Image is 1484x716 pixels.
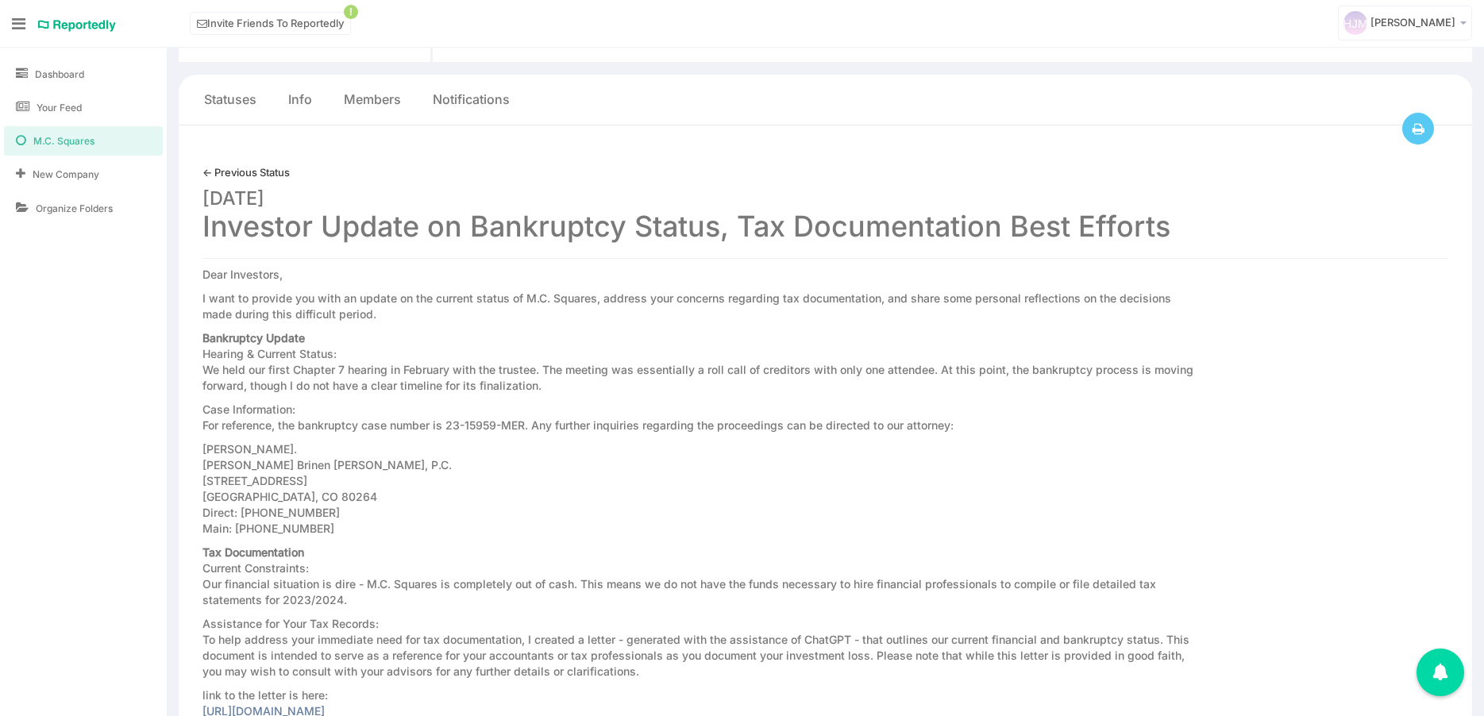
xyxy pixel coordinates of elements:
[202,331,305,345] strong: Bankruptcy Update
[4,60,163,89] a: Dashboard
[202,545,1199,608] p: Current Constraints: Our financial situation is dire - M.C. Squares is completely out of cash. Th...
[202,291,1199,322] p: I want to provide you with an update on the current status of M.C. Squares, address your concerns...
[37,101,82,114] span: Your Feed
[33,134,94,148] span: M.C. Squares
[204,90,256,109] a: Statuses
[202,179,1448,242] h1: Investor Update on Bankruptcy Status, Tax Documentation Best Efforts
[433,90,510,109] a: Notifications
[202,267,1199,283] p: Dear Investors,
[344,5,358,19] span: !
[288,90,312,109] a: Info
[4,126,163,156] a: M.C. Squares
[37,12,117,39] a: Reportedly
[35,67,84,81] span: Dashboard
[202,616,1199,679] p: Assistance for Your Tax Records: To help address your immediate need for tax documentation, I cre...
[1338,6,1472,40] a: [PERSON_NAME]
[190,12,351,35] a: Invite Friends To Reportedly!
[36,202,113,215] span: Organize Folders
[4,160,163,189] a: New Company
[202,441,1199,537] p: [PERSON_NAME]. [PERSON_NAME] Brinen [PERSON_NAME], P.C. [STREET_ADDRESS] [GEOGRAPHIC_DATA], CO 80...
[4,194,163,223] a: Organize Folders
[344,90,401,109] a: Members
[202,545,304,559] strong: Tax Documentation
[202,165,290,180] a: ← Previous Status
[202,330,1199,394] p: Hearing & Current Status: We held our first Chapter 7 hearing in February with the trustee. The m...
[1343,11,1367,35] img: svg+xml;base64,PD94bWwgdmVyc2lvbj0iMS4wIiBlbmNvZGluZz0iVVRGLTgiPz4KICAgICAg%0APHN2ZyB2ZXJzaW9uPSI...
[33,167,99,181] span: New Company
[1370,16,1455,29] span: [PERSON_NAME]
[202,402,1199,433] p: Case Information: For reference, the bankruptcy case number is 23-15959-MER. Any further inquirie...
[4,93,163,122] a: Your Feed
[202,187,264,210] small: [DATE]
